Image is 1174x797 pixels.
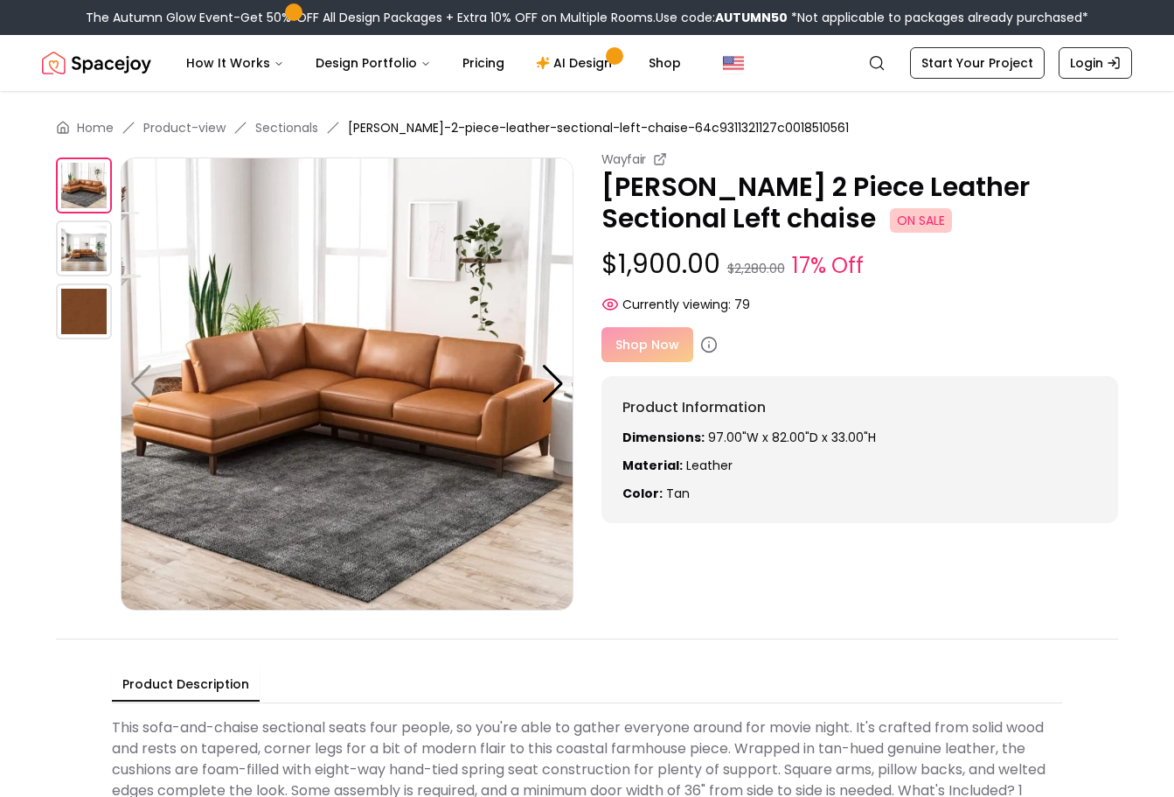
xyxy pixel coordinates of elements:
a: Shop [635,45,695,80]
a: Start Your Project [910,47,1045,79]
small: $2,280.00 [727,260,785,277]
img: https://storage.googleapis.com/spacejoy-main/assets/64c9311321127c0018510561/product_0_nkf93b08k04 [56,157,112,213]
span: tan [666,485,690,502]
button: How It Works [172,45,298,80]
b: AUTUMN50 [715,9,788,26]
a: Sectionals [255,119,318,136]
span: Currently viewing: [622,296,731,313]
span: [PERSON_NAME]-2-piece-leather-sectional-left-chaise-64c9311321127c0018510561 [348,119,849,136]
span: 79 [734,296,750,313]
small: 17% Off [792,250,864,282]
a: Login [1059,47,1132,79]
div: The Autumn Glow Event-Get 50% OFF All Design Packages + Extra 10% OFF on Multiple Rooms. [86,9,1088,26]
span: Use code: [656,9,788,26]
img: https://storage.googleapis.com/spacejoy-main/assets/64c9311321127c0018510561/product_0_nkf93b08k04 [121,157,573,611]
a: Product-view [143,119,226,136]
img: United States [723,52,744,73]
nav: breadcrumb [56,119,1118,136]
strong: Material: [622,457,683,474]
a: Spacejoy [42,45,151,80]
img: https://storage.googleapis.com/spacejoy-main/assets/64c9311321127c0018510561/product_1_bgaf7kaop1c6 [56,220,112,276]
p: [PERSON_NAME] 2 Piece Leather Sectional Left chaise [601,171,1119,234]
small: Wayfair [601,150,647,168]
img: Spacejoy Logo [42,45,151,80]
a: AI Design [522,45,631,80]
p: $1,900.00 [601,248,1119,282]
strong: Color: [622,485,663,502]
h6: Product Information [622,397,1098,418]
nav: Global [42,35,1132,91]
span: ON SALE [890,208,952,233]
span: leather [686,457,733,474]
span: *Not applicable to packages already purchased* [788,9,1088,26]
a: Pricing [448,45,518,80]
nav: Main [172,45,695,80]
p: 97.00"W x 82.00"D x 33.00"H [622,429,1098,446]
button: Product Description [112,668,260,702]
button: Design Portfolio [302,45,445,80]
img: https://storage.googleapis.com/spacejoy-main/assets/64c9311321127c0018510561/product_2_e1okblf4kg6 [56,283,112,339]
strong: Dimensions: [622,429,705,446]
a: Home [77,119,114,136]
